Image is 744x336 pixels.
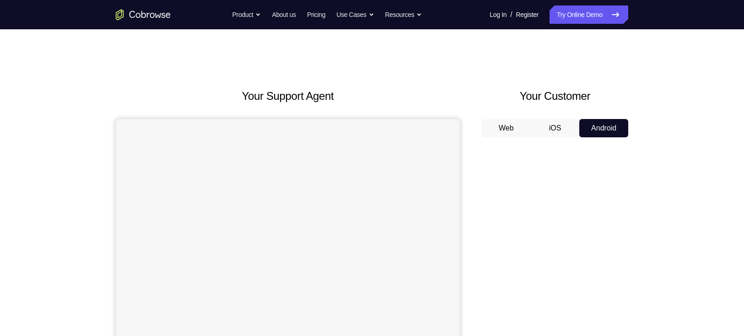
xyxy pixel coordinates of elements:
[232,5,261,24] button: Product
[307,5,325,24] a: Pricing
[516,5,539,24] a: Register
[579,119,628,137] button: Android
[116,9,171,20] a: Go to the home page
[385,5,422,24] button: Resources
[531,119,580,137] button: iOS
[490,5,507,24] a: Log In
[482,88,628,104] h2: Your Customer
[116,88,460,104] h2: Your Support Agent
[336,5,374,24] button: Use Cases
[550,5,628,24] a: Try Online Demo
[272,5,296,24] a: About us
[482,119,531,137] button: Web
[510,9,512,20] span: /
